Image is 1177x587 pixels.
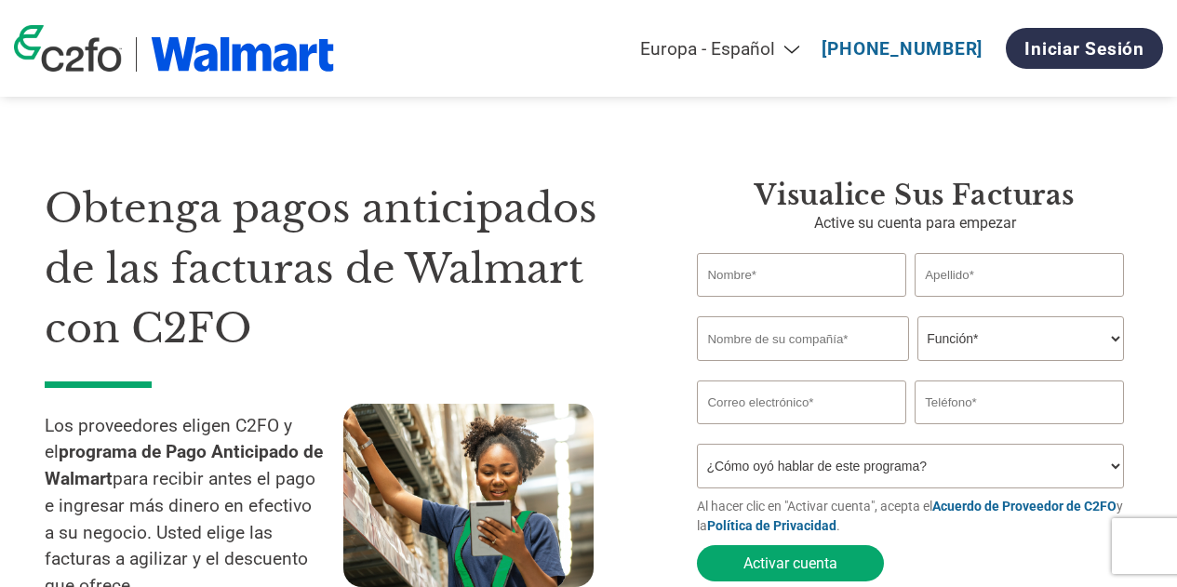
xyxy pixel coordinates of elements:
[14,25,122,72] img: c2fo logo
[917,316,1123,361] select: Title/Role
[707,518,836,533] a: Política de Privacidad
[697,545,884,581] button: Activar cuenta
[822,38,983,60] a: [PHONE_NUMBER]
[697,212,1132,234] p: Active su cuenta para empezar
[45,179,641,359] h1: Obtenga pagos anticipados de las facturas de Walmart con C2FO
[697,380,905,424] input: Invalid Email format
[151,37,334,72] img: Walmart
[697,299,905,309] div: Invalid first name or first name is too long
[915,299,1123,309] div: Invalid last name or last name is too long
[697,426,905,436] div: Inavlid Email Address
[697,179,1132,212] h3: Visualice sus facturas
[932,499,1117,514] a: Acuerdo de Proveedor de C2FO
[915,253,1123,297] input: Apellido*
[343,404,594,587] img: supply chain worker
[1006,28,1163,69] a: Iniciar sesión
[697,253,905,297] input: Nombre*
[915,380,1123,424] input: Teléfono*
[697,363,1123,373] div: Invalid company name or company name is too long
[915,426,1123,436] div: Inavlid Phone Number
[45,441,323,489] strong: programa de Pago Anticipado de Walmart
[697,316,908,361] input: Nombre de su compañía*
[697,497,1132,536] p: Al hacer clic en "Activar cuenta", acepta el y la .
